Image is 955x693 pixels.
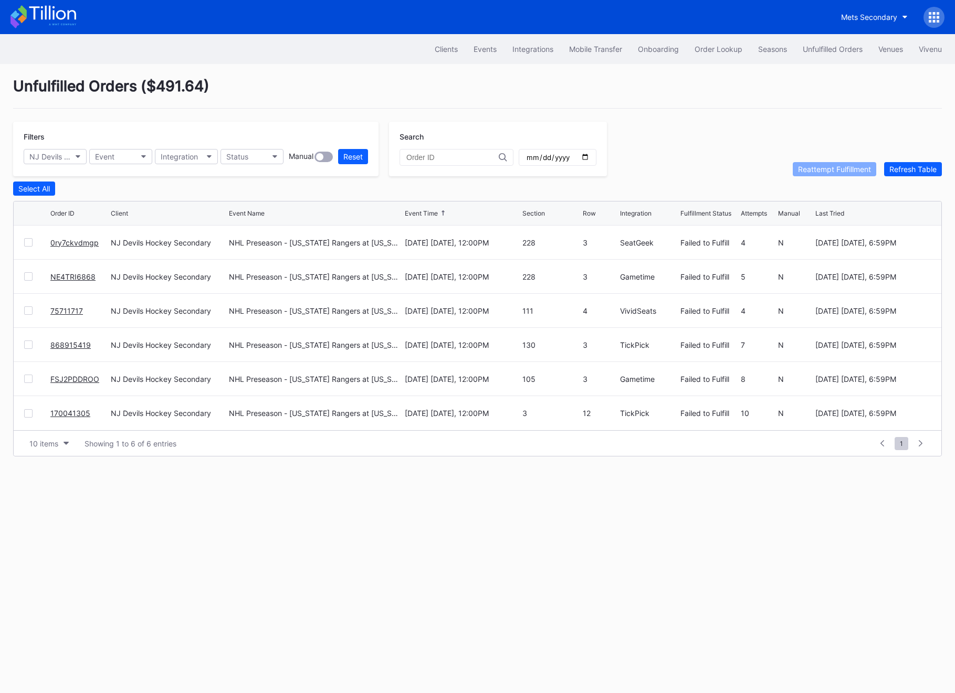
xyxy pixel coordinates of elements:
div: Integration [620,209,652,217]
button: Refresh Table [884,162,942,176]
button: Mets Secondary [833,7,916,27]
div: [DATE] [DATE], 12:00PM [405,238,520,247]
div: Manual [289,152,313,162]
div: NHL Preseason - [US_STATE] Rangers at [US_STATE] Devils [229,409,402,418]
div: [DATE] [DATE], 6:59PM [815,340,931,349]
a: 0ry7ckvdmgp [50,238,99,247]
button: 10 items [24,436,74,451]
a: Unfulfilled Orders [795,39,870,59]
div: 4 [583,306,617,315]
div: 111 [522,306,580,315]
div: Integrations [512,45,553,54]
div: 105 [522,375,580,383]
div: Select All [18,184,50,193]
div: [DATE] [DATE], 12:00PM [405,340,520,349]
a: Seasons [750,39,795,59]
div: Reset [343,152,363,161]
div: Search [400,132,596,141]
div: NHL Preseason - [US_STATE] Rangers at [US_STATE] Devils [229,375,402,383]
a: NE4TRI6868 [50,272,96,281]
a: 170041305 [50,409,90,418]
div: [DATE] [DATE], 6:59PM [815,409,931,418]
div: NJ Devils Hockey Secondary [111,409,226,418]
div: 3 [583,375,617,383]
div: Venues [878,45,903,54]
div: Failed to Fulfill [680,340,738,349]
button: Events [466,39,505,59]
div: 7 [741,340,775,349]
div: N [778,272,813,281]
button: Vivenu [911,39,950,59]
div: [DATE] [DATE], 12:00PM [405,375,520,383]
div: 12 [583,409,617,418]
div: Refresh Table [889,165,937,174]
span: 1 [895,437,908,450]
div: Seasons [758,45,787,54]
button: Clients [427,39,466,59]
div: N [778,375,813,383]
a: 868915419 [50,340,91,349]
div: Failed to Fulfill [680,409,738,418]
button: Mobile Transfer [561,39,630,59]
div: Order Lookup [695,45,742,54]
div: Mets Secondary [841,13,897,22]
div: N [778,306,813,315]
div: Onboarding [638,45,679,54]
div: NHL Preseason - [US_STATE] Rangers at [US_STATE] Devils [229,272,402,281]
button: Integration [155,149,218,164]
div: Event Time [405,209,438,217]
div: Section [522,209,545,217]
div: N [778,409,813,418]
div: NHL Preseason - [US_STATE] Rangers at [US_STATE] Devils [229,306,402,315]
button: Reset [338,149,368,164]
button: Event [89,149,152,164]
div: Unfulfilled Orders [803,45,863,54]
div: Failed to Fulfill [680,238,738,247]
button: Integrations [505,39,561,59]
div: N [778,340,813,349]
div: Last Tried [815,209,844,217]
div: 5 [741,272,775,281]
input: Order ID [406,153,499,162]
button: Venues [870,39,911,59]
div: NHL Preseason - [US_STATE] Rangers at [US_STATE] Devils [229,340,402,349]
div: 10 [741,409,775,418]
div: Clients [435,45,458,54]
div: 228 [522,238,580,247]
div: Fulfillment Status [680,209,731,217]
button: Reattempt Fulfillment [793,162,876,176]
div: NJ Devils Hockey Secondary [111,306,226,315]
div: Event Name [229,209,265,217]
div: Row [583,209,596,217]
a: 75711717 [50,306,83,315]
div: VividSeats [620,306,678,315]
div: Gametime [620,272,678,281]
div: Filters [24,132,368,141]
div: [DATE] [DATE], 6:59PM [815,306,931,315]
div: Order ID [50,209,75,217]
div: Client [111,209,128,217]
div: Integration [161,152,198,161]
div: NJ Devils Hockey Secondary [111,340,226,349]
div: 130 [522,340,580,349]
div: NJ Devils Hockey Secondary [29,152,70,161]
div: Showing 1 to 6 of 6 entries [85,439,176,448]
div: 3 [583,272,617,281]
button: Order Lookup [687,39,750,59]
div: [DATE] [DATE], 12:00PM [405,272,520,281]
button: NJ Devils Hockey Secondary [24,149,87,164]
div: Failed to Fulfill [680,306,738,315]
div: TickPick [620,409,678,418]
div: 10 items [29,439,58,448]
div: NJ Devils Hockey Secondary [111,375,226,383]
div: 228 [522,272,580,281]
div: [DATE] [DATE], 6:59PM [815,238,931,247]
div: [DATE] [DATE], 6:59PM [815,272,931,281]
